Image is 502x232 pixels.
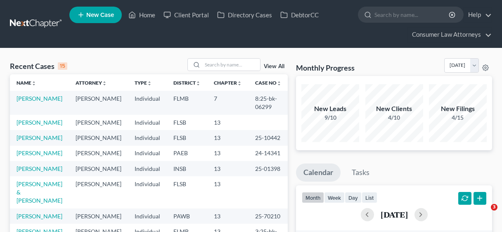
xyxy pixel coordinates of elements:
div: 9/10 [301,114,359,122]
div: New Filings [429,104,487,114]
i: unfold_more [277,81,282,86]
button: list [362,192,377,203]
td: [PERSON_NAME] [69,91,128,114]
a: [PERSON_NAME] [17,213,62,220]
input: Search by name... [374,7,450,22]
a: Case Nounfold_more [255,80,282,86]
a: View All [264,64,284,69]
a: Home [124,7,159,22]
td: 13 [207,130,249,145]
i: unfold_more [31,81,36,86]
a: [PERSON_NAME] [17,149,62,156]
button: month [302,192,324,203]
td: Individual [128,91,167,114]
a: Chapterunfold_more [214,80,242,86]
a: [PERSON_NAME] & [PERSON_NAME] [17,180,62,204]
i: unfold_more [147,81,152,86]
div: 4/15 [429,114,487,122]
td: FLSB [167,115,207,130]
i: unfold_more [196,81,201,86]
td: Individual [128,208,167,224]
a: Client Portal [159,7,213,22]
div: Recent Cases [10,61,67,71]
a: Calendar [296,163,341,182]
td: FLSB [167,176,207,208]
a: Attorneyunfold_more [76,80,107,86]
td: 24-14341 [249,146,288,161]
td: 25-10442 [249,130,288,145]
input: Search by name... [202,59,260,71]
button: day [345,192,362,203]
span: 3 [491,204,497,211]
td: PAWB [167,208,207,224]
div: 4/10 [365,114,423,122]
td: Individual [128,115,167,130]
td: INSB [167,161,207,176]
a: Tasks [344,163,377,182]
a: Nameunfold_more [17,80,36,86]
td: 25-70210 [249,208,288,224]
h3: Monthly Progress [296,63,355,73]
button: week [324,192,345,203]
a: [PERSON_NAME] [17,165,62,172]
div: New Clients [365,104,423,114]
td: FLSB [167,130,207,145]
td: 13 [207,208,249,224]
a: [PERSON_NAME] [17,119,62,126]
td: [PERSON_NAME] [69,115,128,130]
a: Consumer Law Attorneys [408,27,492,42]
td: Individual [128,161,167,176]
td: Individual [128,176,167,208]
i: unfold_more [102,81,107,86]
a: Districtunfold_more [173,80,201,86]
td: [PERSON_NAME] [69,130,128,145]
td: 8:25-bk-06299 [249,91,288,114]
a: Directory Cases [213,7,276,22]
td: Individual [128,130,167,145]
td: [PERSON_NAME] [69,146,128,161]
td: 13 [207,161,249,176]
td: [PERSON_NAME] [69,176,128,208]
div: New Leads [301,104,359,114]
h2: [DATE] [381,210,408,219]
a: Help [464,7,492,22]
td: 25-01398 [249,161,288,176]
td: Individual [128,146,167,161]
div: 15 [58,62,67,70]
a: DebtorCC [276,7,323,22]
a: Typeunfold_more [135,80,152,86]
a: [PERSON_NAME] [17,134,62,141]
td: PAEB [167,146,207,161]
span: New Case [86,12,114,18]
i: unfold_more [237,81,242,86]
td: 13 [207,146,249,161]
iframe: Intercom live chat [474,204,494,224]
td: 13 [207,115,249,130]
td: 13 [207,176,249,208]
td: [PERSON_NAME] [69,161,128,176]
td: FLMB [167,91,207,114]
td: [PERSON_NAME] [69,208,128,224]
td: 7 [207,91,249,114]
a: [PERSON_NAME] [17,95,62,102]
